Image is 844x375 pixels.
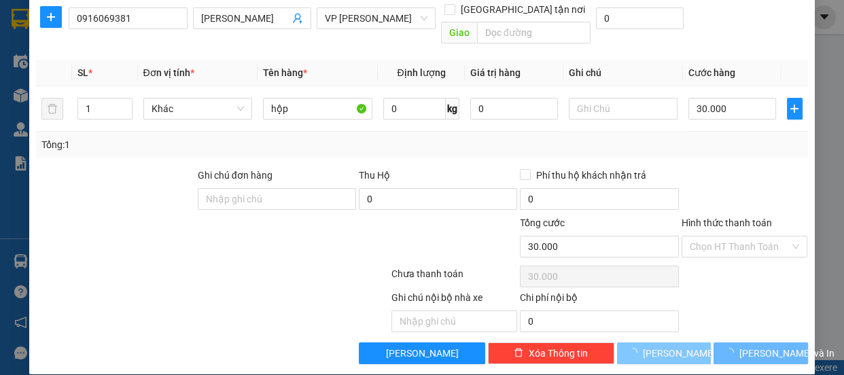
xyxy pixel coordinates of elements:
button: [PERSON_NAME] [617,342,711,364]
span: SL [77,67,88,78]
span: Thu Hộ [359,170,390,181]
input: 0 [470,98,558,120]
span: Tên hàng [263,67,307,78]
span: user-add [292,13,303,24]
div: Chưa thanh toán [390,266,519,290]
label: Ghi chú đơn hàng [198,170,272,181]
span: plus [788,103,802,114]
span: [PERSON_NAME] và In [739,346,834,361]
span: Giá trị hàng [470,67,521,78]
button: plus [40,6,62,28]
input: Ghi Chú [569,98,678,120]
input: VD: Bàn, Ghế [263,98,372,120]
input: Ghi chú đơn hàng [198,188,356,210]
label: Hình thức thanh toán [682,217,772,228]
button: plus [787,98,803,120]
span: plus [41,12,61,22]
button: delete [41,98,63,120]
span: Increase Value [117,99,132,109]
button: deleteXóa Thông tin [488,342,614,364]
th: Ghi chú [563,60,684,86]
span: delete [514,348,523,359]
span: down [121,110,129,118]
div: Ghi chú nội bộ nhà xe [391,290,518,310]
input: Nhập ghi chú [391,310,518,332]
span: kg [446,98,459,120]
span: VP Trần Thủ Độ [325,8,427,29]
span: Tổng cước [520,217,565,228]
div: Tổng: 1 [41,137,327,152]
span: Giao [441,22,477,43]
span: [GEOGRAPHIC_DATA] tận nơi [455,2,591,17]
span: [PERSON_NAME] [643,346,716,361]
span: Decrease Value [117,109,132,119]
span: up [121,101,129,109]
span: loading [628,348,643,357]
span: Khác [152,99,245,119]
button: [PERSON_NAME] và In [714,342,807,364]
input: Dọc đường [477,22,591,43]
span: Cước hàng [688,67,735,78]
span: [PERSON_NAME] [386,346,459,361]
span: Định lượng [397,67,445,78]
span: Xóa Thông tin [529,346,588,361]
span: loading [724,348,739,357]
span: Đơn vị tính [143,67,194,78]
button: [PERSON_NAME] [359,342,485,364]
div: Chi phí nội bộ [520,290,678,310]
input: Cước giao hàng [596,7,684,29]
span: Phí thu hộ khách nhận trả [531,168,652,183]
